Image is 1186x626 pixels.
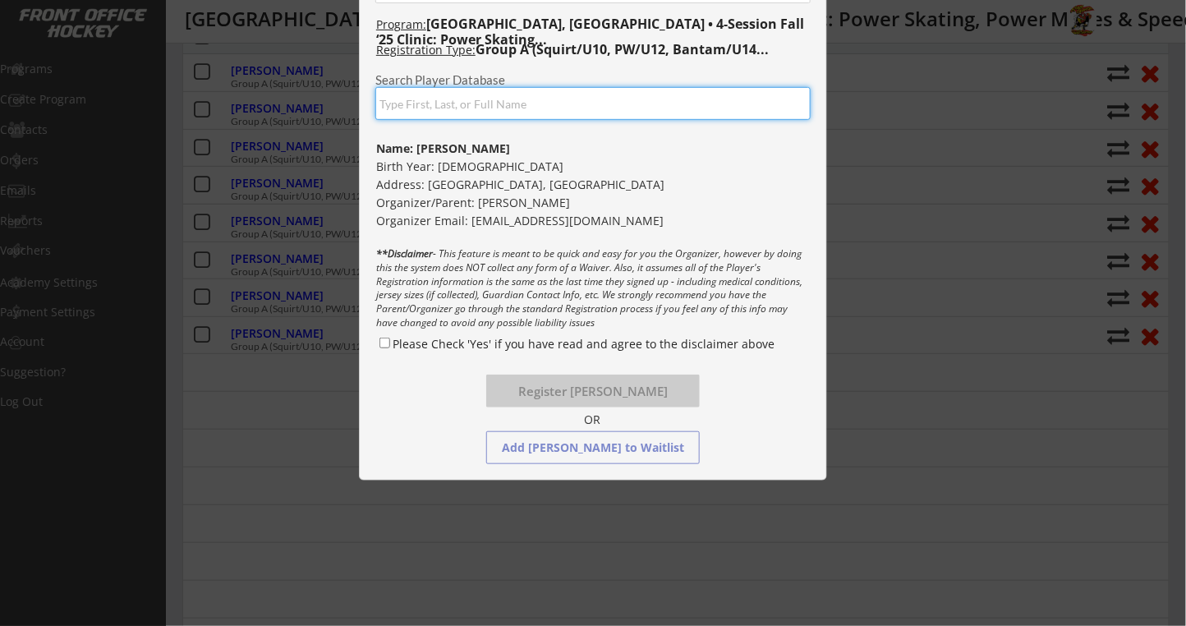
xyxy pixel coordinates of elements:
[360,177,826,193] div: Address: [GEOGRAPHIC_DATA], [GEOGRAPHIC_DATA]
[360,247,826,332] div: - This feature is meant to be quick and easy for you the Organizer, however by doing this the sys...
[486,431,700,464] button: Add [PERSON_NAME] to Waitlist
[360,195,825,211] div: Organizer/Parent: [PERSON_NAME]
[376,246,433,260] strong: **Disclaimer
[376,42,476,58] u: Registration Type:
[486,375,700,407] button: Register [PERSON_NAME]
[360,213,826,229] div: Organizer Email: [EMAIL_ADDRESS][DOMAIN_NAME]
[360,159,826,175] div: Birth Year: [DEMOGRAPHIC_DATA]
[376,16,426,32] u: Program:
[360,140,825,157] div: Name: [PERSON_NAME]
[375,74,811,86] div: Search Player Database
[574,412,611,429] div: OR
[376,15,807,48] strong: [GEOGRAPHIC_DATA], [GEOGRAPHIC_DATA] • 4-Session Fall ‘25 Clinic: Power Skating...
[375,87,811,120] input: Type First, Last, or Full Name
[476,40,769,58] strong: Group A (Squirt/U10, PW/U12, Bantam/U14...
[393,336,775,352] label: Please Check 'Yes' if you have read and agree to the disclaimer above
